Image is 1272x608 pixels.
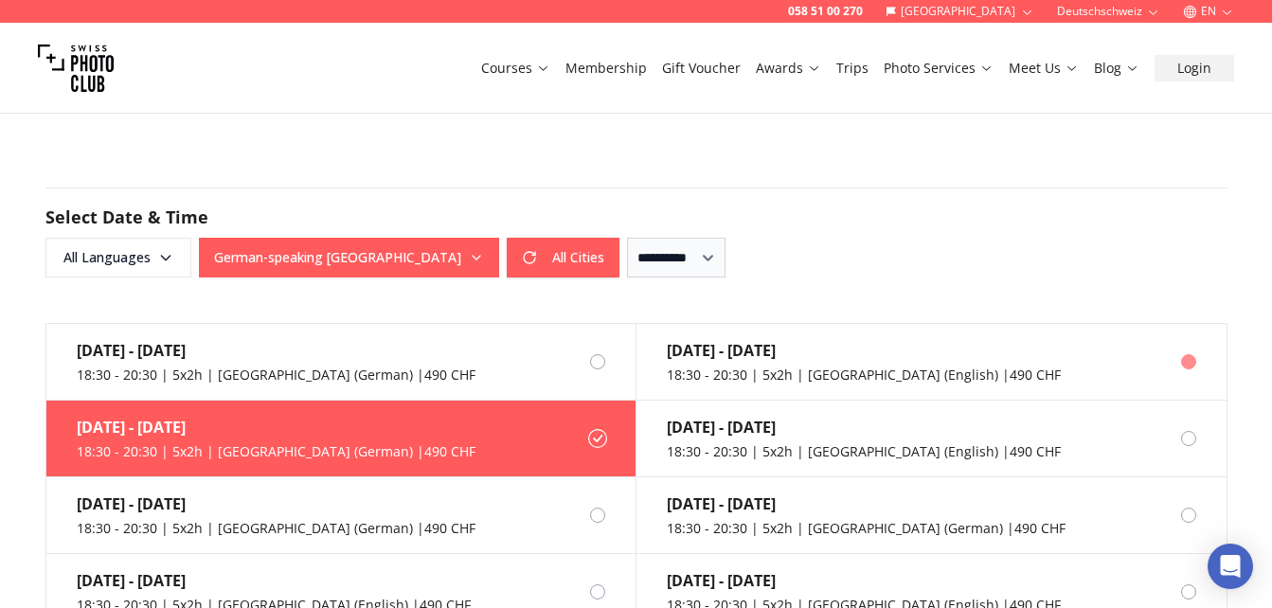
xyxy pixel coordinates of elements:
div: [DATE] - [DATE] [77,416,475,438]
a: 058 51 00 270 [788,4,863,19]
div: 18:30 - 20:30 | 5x2h | [GEOGRAPHIC_DATA] (German) | 490 CHF [77,519,475,538]
button: Blog [1086,55,1147,81]
div: 18:30 - 20:30 | 5x2h | [GEOGRAPHIC_DATA] (German) | 490 CHF [77,442,475,461]
div: 18:30 - 20:30 | 5x2h | [GEOGRAPHIC_DATA] (English) | 490 CHF [667,442,1061,461]
a: Courses [481,59,550,78]
span: All Languages [48,241,188,275]
h2: Select Date & Time [45,204,1227,230]
button: All Languages [45,238,191,277]
button: German-speaking [GEOGRAPHIC_DATA] [199,238,499,277]
div: 18:30 - 20:30 | 5x2h | [GEOGRAPHIC_DATA] (English) | 490 CHF [667,366,1061,384]
div: [DATE] - [DATE] [77,569,471,592]
a: Meet Us [1009,59,1079,78]
div: [DATE] - [DATE] [667,416,1061,438]
a: Gift Voucher [662,59,741,78]
button: Trips [829,55,876,81]
div: [DATE] - [DATE] [667,569,1061,592]
button: Membership [558,55,654,81]
div: [DATE] - [DATE] [667,492,1066,515]
a: Trips [836,59,869,78]
button: Photo Services [876,55,1001,81]
div: 18:30 - 20:30 | 5x2h | [GEOGRAPHIC_DATA] (German) | 490 CHF [77,366,475,384]
a: Blog [1094,59,1139,78]
button: All Cities [507,238,619,277]
div: [DATE] - [DATE] [77,492,475,515]
button: Login [1155,55,1234,81]
button: Awards [748,55,829,81]
div: [DATE] - [DATE] [77,339,475,362]
button: Meet Us [1001,55,1086,81]
button: Courses [474,55,558,81]
img: Swiss photo club [38,30,114,106]
button: Gift Voucher [654,55,748,81]
div: Open Intercom Messenger [1208,544,1253,589]
div: 18:30 - 20:30 | 5x2h | [GEOGRAPHIC_DATA] (German) | 490 CHF [667,519,1066,538]
a: Photo Services [884,59,994,78]
a: Awards [756,59,821,78]
a: Membership [565,59,647,78]
div: [DATE] - [DATE] [667,339,1061,362]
